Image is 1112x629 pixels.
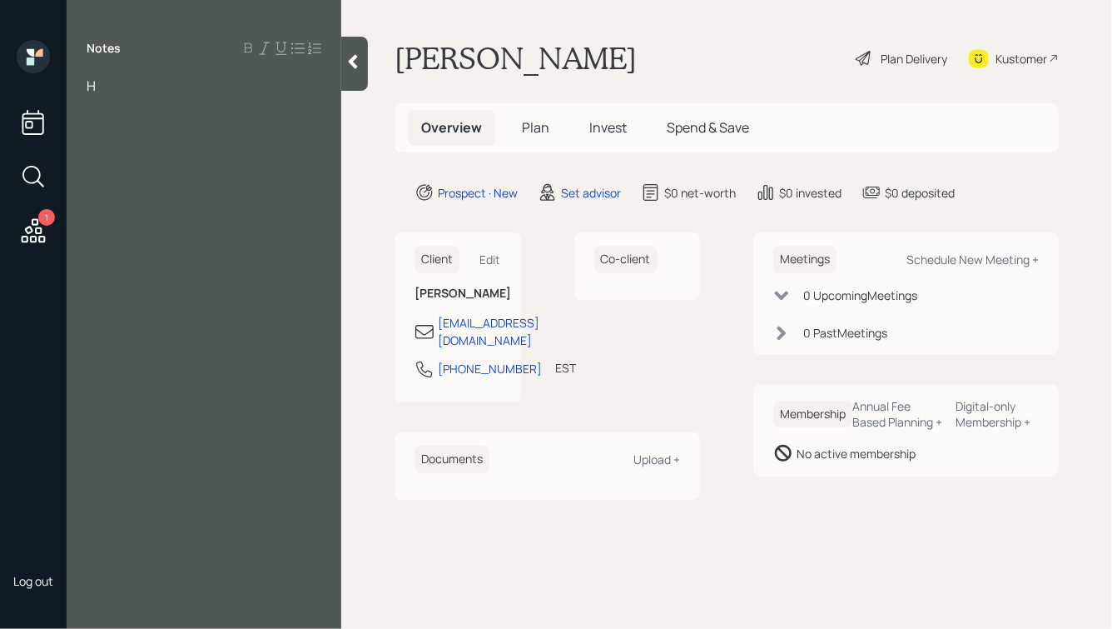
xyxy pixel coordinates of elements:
[38,209,55,226] div: 1
[13,573,53,589] div: Log out
[803,287,917,304] div: 0 Upcoming Meeting s
[421,118,482,137] span: Overview
[415,287,501,301] h6: [PERSON_NAME]
[589,118,627,137] span: Invest
[438,360,542,377] div: [PHONE_NUMBER]
[17,520,50,553] img: hunter_neumayer.jpg
[852,398,943,430] div: Annual Fee Based Planning +
[415,446,489,473] h6: Documents
[522,118,549,137] span: Plan
[438,184,518,202] div: Prospect · New
[803,324,887,342] div: 0 Past Meeting s
[779,184,841,202] div: $0 invested
[906,252,1039,267] div: Schedule New Meeting +
[555,359,576,377] div: EST
[956,398,1039,430] div: Digital-only Membership +
[667,118,749,137] span: Spend & Save
[561,184,621,202] div: Set advisor
[995,50,1047,67] div: Kustomer
[87,40,121,57] label: Notes
[395,40,637,77] h1: [PERSON_NAME]
[87,77,96,95] span: H
[438,314,539,349] div: [EMAIL_ADDRESS][DOMAIN_NAME]
[415,246,459,273] h6: Client
[797,445,916,462] div: No active membership
[480,252,501,267] div: Edit
[773,401,852,428] h6: Membership
[773,246,836,273] h6: Meetings
[664,184,736,202] div: $0 net-worth
[633,452,680,467] div: Upload +
[594,246,658,273] h6: Co-client
[885,184,955,202] div: $0 deposited
[881,50,947,67] div: Plan Delivery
